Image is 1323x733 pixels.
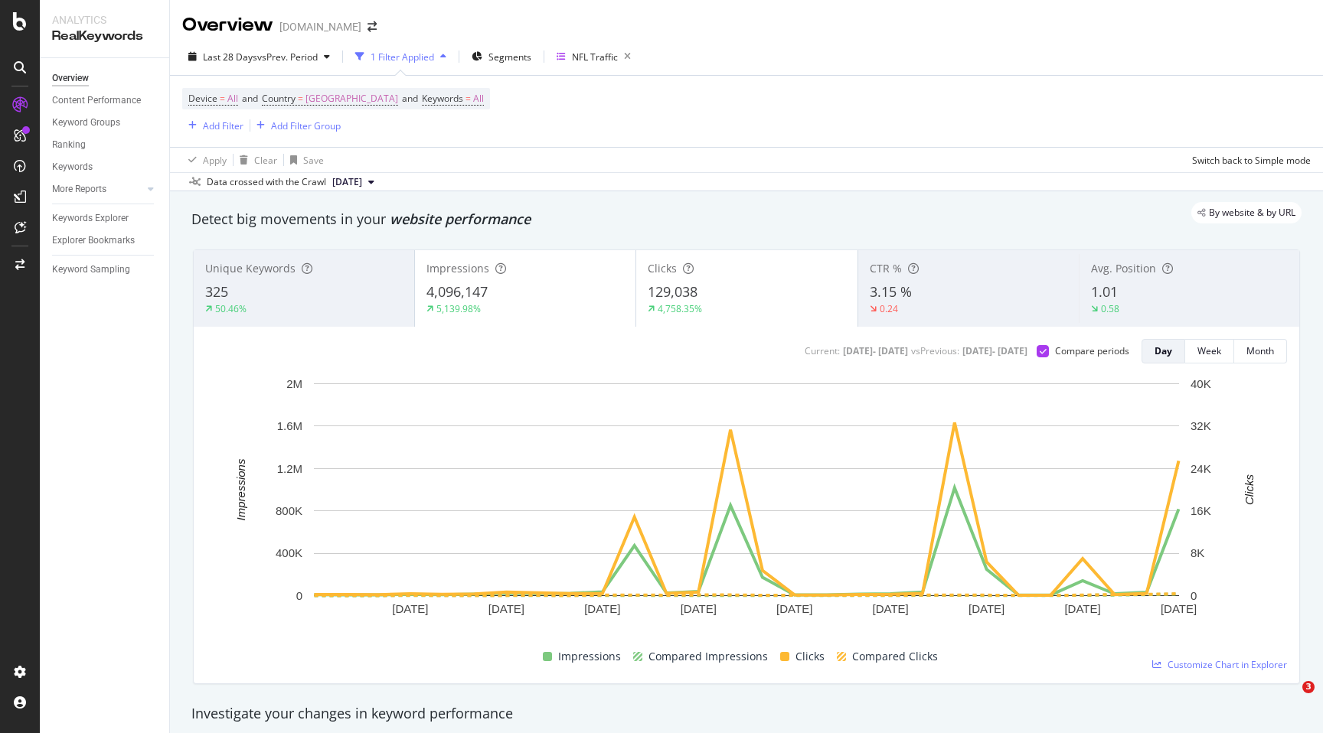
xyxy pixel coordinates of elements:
[550,44,637,69] button: NFL Traffic
[402,92,418,105] span: and
[1155,344,1172,357] div: Day
[52,137,158,153] a: Ranking
[648,282,697,301] span: 129,038
[203,154,227,167] div: Apply
[276,546,302,559] text: 400K
[584,602,620,615] text: [DATE]
[52,262,130,278] div: Keyword Sampling
[1186,148,1311,172] button: Switch back to Simple mode
[1191,419,1211,432] text: 32K
[279,19,361,34] div: [DOMAIN_NAME]
[52,233,135,249] div: Explorer Bookmarks
[188,92,217,105] span: Device
[870,261,902,275] span: CTR %
[1091,261,1156,275] span: Avg. Position
[52,181,106,197] div: More Reports
[1055,344,1129,357] div: Compare periods
[296,589,302,602] text: 0
[52,70,158,86] a: Overview
[473,88,484,109] span: All
[220,92,225,105] span: =
[303,154,324,167] div: Save
[205,282,228,301] span: 325
[1091,282,1118,301] span: 1.01
[52,28,157,45] div: RealKeywords
[52,159,158,175] a: Keywords
[558,647,621,666] span: Impressions
[843,344,908,357] div: [DATE] - [DATE]
[203,50,257,64] span: Last 28 Days
[1192,154,1311,167] div: Switch back to Simple mode
[392,602,428,615] text: [DATE]
[254,154,277,167] div: Clear
[1191,462,1211,475] text: 24K
[262,92,296,105] span: Country
[52,115,158,131] a: Keyword Groups
[182,12,273,38] div: Overview
[182,148,227,172] button: Apply
[1191,202,1302,223] div: legacy label
[284,148,324,172] button: Save
[52,93,141,109] div: Content Performance
[286,377,302,390] text: 2M
[207,175,326,189] div: Data crossed with the Crawl
[1168,658,1287,671] span: Customize Chart in Explorer
[1271,681,1308,718] iframe: Intercom live chat
[277,462,302,475] text: 1.2M
[52,70,89,86] div: Overview
[880,302,898,315] div: 0.24
[191,704,1302,724] div: Investigate your changes in keyword performance
[1185,339,1234,363] button: Week
[1191,504,1211,517] text: 16K
[852,647,938,666] span: Compared Clicks
[52,159,93,175] div: Keywords
[1191,589,1197,602] text: 0
[52,137,86,153] div: Ranking
[298,92,303,105] span: =
[276,504,302,517] text: 800K
[234,458,247,520] text: Impressions
[234,148,277,172] button: Clear
[332,175,362,189] span: 2025 Sep. 20th
[52,262,158,278] a: Keyword Sampling
[271,119,341,132] div: Add Filter Group
[1246,344,1274,357] div: Month
[305,88,398,109] span: [GEOGRAPHIC_DATA]
[367,21,377,32] div: arrow-right-arrow-left
[52,210,158,226] a: Keywords Explorer
[203,119,243,132] div: Add Filter
[426,261,489,275] span: Impressions
[349,44,452,69] button: 1 Filter Applied
[1302,681,1315,693] span: 3
[1243,474,1256,504] text: Clicks
[52,115,120,131] div: Keyword Groups
[465,92,471,105] span: =
[277,419,302,432] text: 1.6M
[182,116,243,135] button: Add Filter
[52,210,129,226] div: Keywords Explorer
[465,44,537,69] button: Segments
[436,302,481,315] div: 5,139.98%
[969,602,1004,615] text: [DATE]
[1152,658,1287,671] a: Customize Chart in Explorer
[1191,377,1211,390] text: 40K
[805,344,840,357] div: Current:
[1064,602,1100,615] text: [DATE]
[648,261,677,275] span: Clicks
[326,173,381,191] button: [DATE]
[1101,302,1119,315] div: 0.58
[215,302,247,315] div: 50.46%
[242,92,258,105] span: and
[206,376,1287,641] svg: A chart.
[911,344,959,357] div: vs Previous :
[182,44,336,69] button: Last 28 DaysvsPrev. Period
[426,282,488,301] span: 4,096,147
[1209,208,1295,217] span: By website & by URL
[52,12,157,28] div: Analytics
[648,647,768,666] span: Compared Impressions
[227,88,238,109] span: All
[422,92,463,105] span: Keywords
[1197,344,1221,357] div: Week
[1191,546,1204,559] text: 8K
